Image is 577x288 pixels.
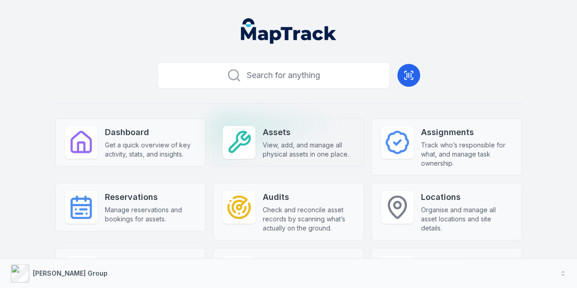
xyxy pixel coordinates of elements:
a: DashboardGet a quick overview of key activity, stats, and insights. [55,118,206,167]
span: Manage reservations and bookings for assets. [105,205,197,224]
a: ReservationsManage reservations and bookings for assets. [55,183,206,231]
span: Track who’s responsible for what, and manage task ownership. [421,141,513,168]
strong: Assets [263,126,354,139]
button: Search for anything [157,62,390,89]
strong: Locations [421,191,513,204]
strong: Audits [263,191,354,204]
span: Get a quick overview of key activity, stats, and insights. [105,141,197,159]
strong: Reservations [105,191,197,204]
strong: Assignments [421,126,513,139]
span: Check and reconcile asset records by scanning what’s actually on the ground. [263,205,354,233]
span: Organise and manage all asset locations and site details. [421,205,513,233]
strong: Reports [421,256,513,268]
strong: [PERSON_NAME] Group [33,269,108,277]
strong: Forms [263,256,354,268]
a: LocationsOrganise and manage all asset locations and site details. [371,183,522,241]
a: AuditsCheck and reconcile asset records by scanning what’s actually on the ground. [213,183,364,241]
strong: Dashboard [105,126,197,139]
span: Search for anything [247,69,320,82]
nav: Global [226,18,351,44]
a: AssignmentsTrack who’s responsible for what, and manage task ownership. [371,118,522,176]
a: AssetsView, add, and manage all physical assets in one place. [213,118,364,167]
span: View, add, and manage all physical assets in one place. [263,141,354,159]
strong: People [105,256,197,268]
